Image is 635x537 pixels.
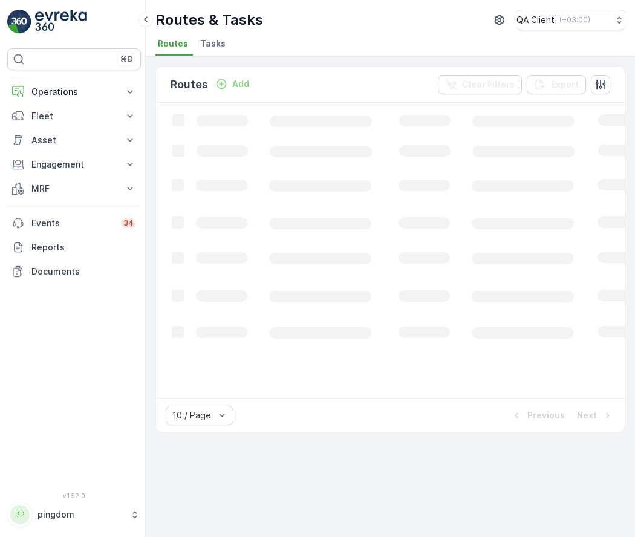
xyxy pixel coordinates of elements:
img: logo [7,10,31,34]
p: Documents [31,265,136,278]
button: Fleet [7,104,141,128]
p: Add [232,78,249,90]
p: Fleet [31,110,117,122]
p: Operations [31,86,117,98]
a: Reports [7,235,141,259]
img: logo_light-DOdMpM7g.png [35,10,87,34]
span: v 1.52.0 [7,492,141,500]
button: PPpingdom [7,502,141,527]
button: Export [527,75,586,94]
button: Engagement [7,152,141,177]
a: Events34 [7,211,141,235]
p: Next [577,409,597,421]
p: ( +03:00 ) [559,15,590,25]
p: QA Client [516,14,555,26]
p: pingdom [37,509,124,521]
button: Add [210,77,254,91]
p: 34 [123,218,134,228]
p: MRF [31,183,117,195]
button: Asset [7,128,141,152]
p: Asset [31,134,117,146]
p: Routes & Tasks [155,10,263,30]
p: Routes [171,76,208,93]
p: Events [31,217,114,229]
button: Previous [509,408,566,423]
button: Next [576,408,615,423]
div: PP [10,505,30,524]
button: Operations [7,80,141,104]
button: Clear Filters [438,75,522,94]
p: Export [551,79,579,91]
button: QA Client(+03:00) [516,10,625,30]
span: Routes [158,37,188,50]
a: Documents [7,259,141,284]
p: Engagement [31,158,117,171]
span: Tasks [200,37,226,50]
p: Clear Filters [462,79,515,91]
p: Reports [31,241,136,253]
p: Previous [527,409,565,421]
button: MRF [7,177,141,201]
p: ⌘B [120,54,132,64]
